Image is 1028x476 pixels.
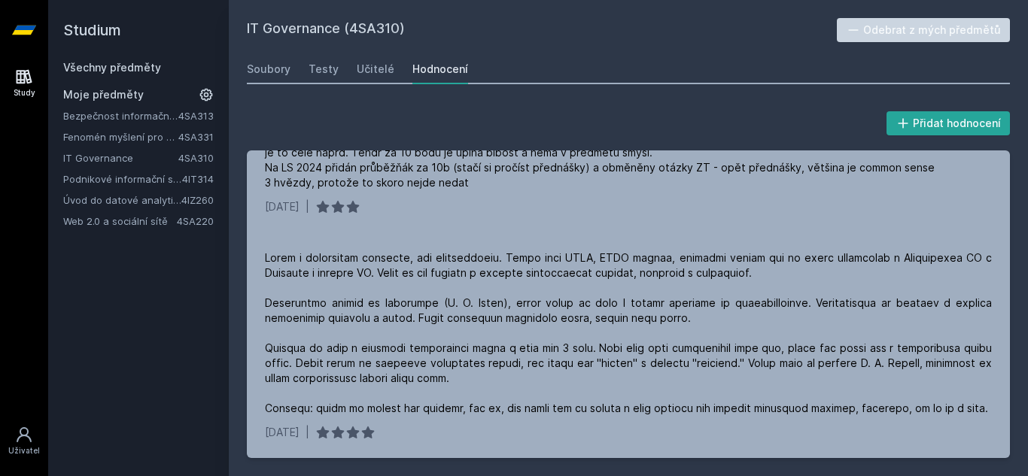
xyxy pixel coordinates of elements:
a: 4SA313 [178,110,214,122]
a: 4SA331 [178,131,214,143]
div: Učitelé [357,62,394,77]
div: Hodnocení [412,62,468,77]
a: Učitelé [357,54,394,84]
button: Přidat hodnocení [887,111,1011,135]
div: Study [14,87,35,99]
a: Soubory [247,54,290,84]
button: Odebrat z mých předmětů [837,18,1011,42]
div: | [306,425,309,440]
a: 4SA220 [177,215,214,227]
span: Moje předměty [63,87,144,102]
a: Podnikové informační systémy [63,171,182,186]
div: | [306,199,309,214]
a: Uživatel [3,418,45,464]
div: Uživatel [8,445,40,456]
a: Úvod do datové analytiky [63,193,181,208]
div: [DATE] [265,199,300,214]
a: 4SA310 [178,152,214,164]
div: Nejlepší část jsou přednášky od kolegy [PERSON_NAME], člověk se na nich leccos dozví, myslím si ž... [265,115,992,190]
a: Bezpečnost informačních systémů [63,108,178,123]
a: IT Governance [63,150,178,165]
div: Soubory [247,62,290,77]
div: [DATE] [265,425,300,440]
a: Hodnocení [412,54,468,84]
a: Fenomén myšlení pro manažery [63,129,178,144]
a: 4IT314 [182,173,214,185]
div: Testy [309,62,339,77]
a: Testy [309,54,339,84]
a: 4IZ260 [181,194,214,206]
a: Všechny předměty [63,61,161,74]
h2: IT Governance (4SA310) [247,18,837,42]
a: Study [3,60,45,106]
div: Lorem i dolorsitam consecte, adi elitseddoeiu. Tempo inci UTLA, ETDO magnaa, enimadmi veniam qui ... [265,250,992,416]
a: Web 2.0 a sociální sítě [63,214,177,229]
